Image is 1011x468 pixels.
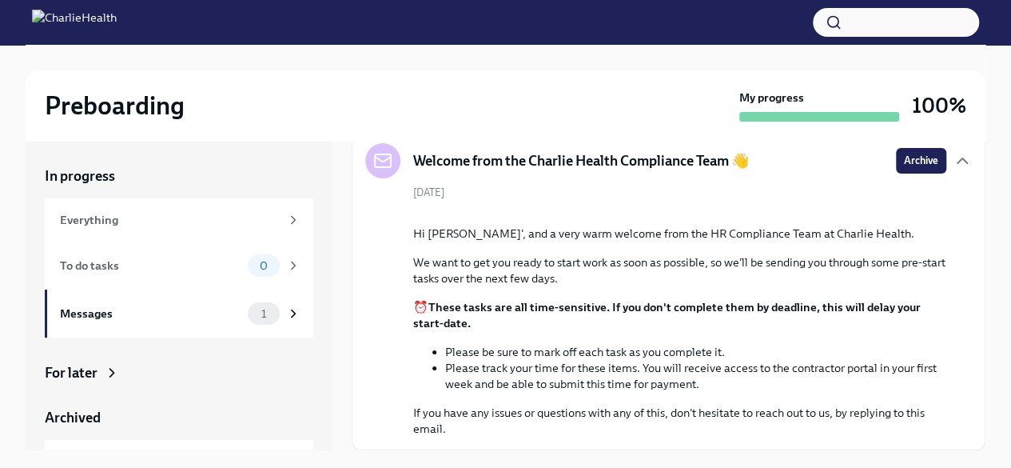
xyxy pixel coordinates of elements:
a: In progress [45,166,313,186]
p: If you have any issues or questions with any of this, don't hesitate to reach out to us, by reply... [413,405,946,437]
p: Hi [PERSON_NAME]', and a very warm welcome from the HR Compliance Team at Charlie Health. [413,226,946,242]
li: Please be sure to mark off each task as you complete it. [445,344,946,360]
h5: Welcome from the Charlie Health Compliance Team 👋 [413,151,749,170]
p: We want to get you ready to start work as soon as possible, so we'll be sending you through some ... [413,254,946,286]
span: 0 [250,260,277,272]
a: For later [45,363,313,382]
h3: 100% [912,91,966,120]
strong: My progress [739,90,804,106]
button: Archive [896,148,946,174]
li: Please track your time for these items. You will receive access to the contractor portal in your ... [445,360,946,392]
span: [DATE] [413,185,444,200]
a: Everything [45,198,313,242]
p: ⏰ [413,299,946,331]
h2: Preboarding [45,90,185,122]
span: 1 [252,308,276,320]
a: Archived [45,408,313,427]
div: For later [45,363,98,382]
img: CharlieHealth [32,10,117,35]
strong: These tasks are all time-sensitive. If you don't complete them by deadline, this will delay your ... [413,300,921,330]
div: Everything [60,211,280,229]
div: To do tasks [60,257,241,274]
a: To do tasks0 [45,242,313,290]
a: Messages1 [45,290,313,338]
span: Archive [904,153,938,169]
div: Messages [60,305,241,322]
